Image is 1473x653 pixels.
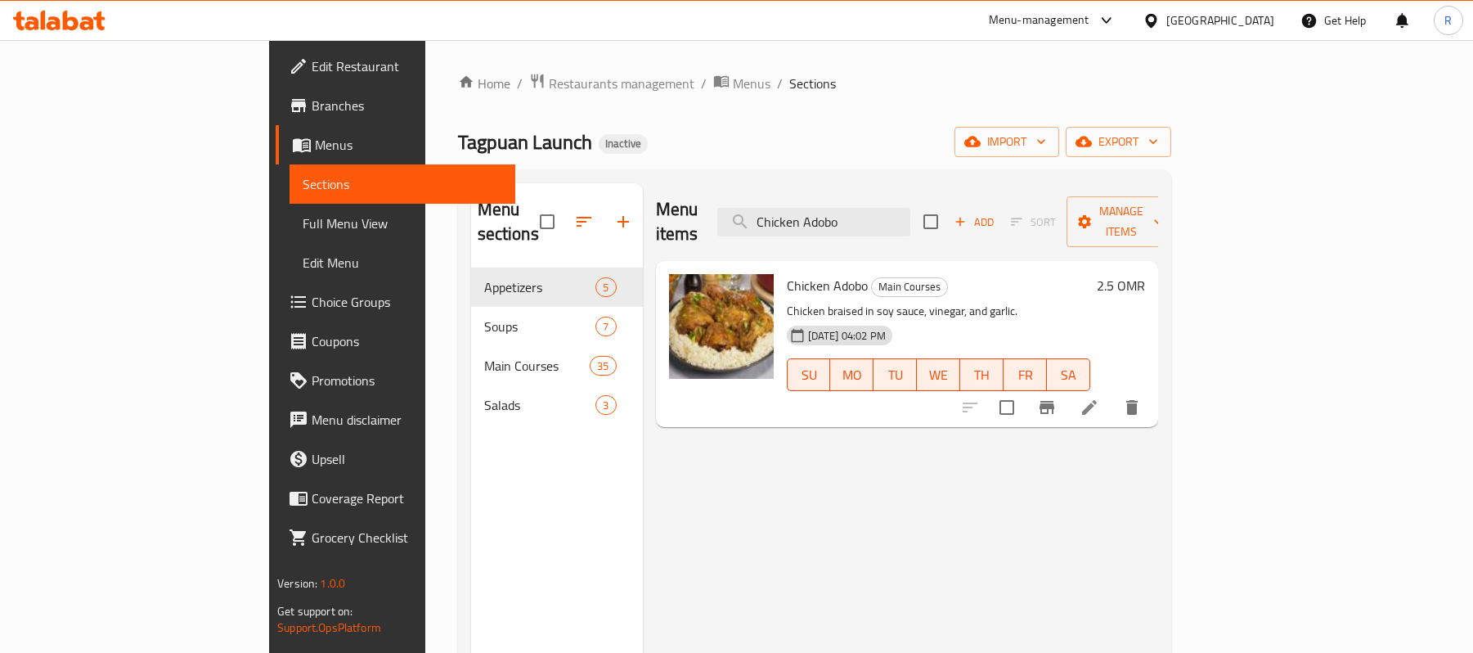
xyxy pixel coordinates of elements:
[787,273,868,298] span: Chicken Adobo
[312,449,502,469] span: Upsell
[871,277,948,297] div: Main Courses
[1080,398,1099,417] a: Edit menu item
[599,134,648,154] div: Inactive
[458,124,592,160] span: Tagpuan Launch
[1067,196,1176,247] button: Manage items
[837,363,867,387] span: MO
[303,214,502,233] span: Full Menu View
[276,439,515,479] a: Upsell
[591,358,615,374] span: 35
[713,73,770,94] a: Menus
[303,174,502,194] span: Sections
[320,573,345,594] span: 1.0.0
[276,479,515,518] a: Coverage Report
[717,208,910,236] input: search
[830,358,873,391] button: MO
[595,395,616,415] div: items
[276,361,515,400] a: Promotions
[471,346,643,385] div: Main Courses35
[471,268,643,307] div: Appetizers5
[596,319,615,335] span: 7
[312,96,502,115] span: Branches
[1047,358,1090,391] button: SA
[990,390,1024,425] span: Select to update
[276,322,515,361] a: Coupons
[948,209,1000,235] button: Add
[549,74,694,93] span: Restaurants management
[1066,127,1171,157] button: export
[701,74,707,93] li: /
[789,74,836,93] span: Sections
[787,358,831,391] button: SU
[1004,358,1047,391] button: FR
[873,358,917,391] button: TU
[484,395,596,415] span: Salads
[277,573,317,594] span: Version:
[954,127,1059,157] button: import
[312,371,502,390] span: Promotions
[277,617,381,638] a: Support.OpsPlatform
[564,202,604,241] span: Sort sections
[484,317,596,336] span: Soups
[312,292,502,312] span: Choice Groups
[276,400,515,439] a: Menu disclaimer
[1079,132,1158,152] span: export
[787,301,1090,322] p: Chicken braised in soy sauce, vinegar, and garlic.
[952,213,996,232] span: Add
[596,280,615,295] span: 5
[276,518,515,557] a: Grocery Checklist
[604,202,643,241] button: Add section
[276,86,515,125] a: Branches
[960,358,1004,391] button: TH
[312,410,502,430] span: Menu disclaimer
[484,356,591,376] span: Main Courses
[315,135,502,155] span: Menus
[312,331,502,351] span: Coupons
[312,489,502,508] span: Coverage Report
[458,73,1171,94] nav: breadcrumb
[1097,274,1145,297] h6: 2.5 OMR
[276,125,515,164] a: Menus
[290,164,515,204] a: Sections
[471,385,643,425] div: Salads3
[917,358,960,391] button: WE
[517,74,523,93] li: /
[989,11,1089,30] div: Menu-management
[1112,388,1152,427] button: delete
[923,363,954,387] span: WE
[1027,388,1067,427] button: Branch-specific-item
[794,363,824,387] span: SU
[777,74,783,93] li: /
[595,277,616,297] div: items
[1444,11,1452,29] span: R
[1053,363,1084,387] span: SA
[276,282,515,322] a: Choice Groups
[1010,363,1040,387] span: FR
[1000,209,1067,235] span: Select section first
[303,253,502,272] span: Edit Menu
[669,274,774,379] img: Chicken Adobo
[276,47,515,86] a: Edit Restaurant
[471,307,643,346] div: Soups7
[1166,11,1274,29] div: [GEOGRAPHIC_DATA]
[277,601,353,622] span: Get support on:
[312,56,502,76] span: Edit Restaurant
[599,137,648,151] span: Inactive
[967,363,997,387] span: TH
[733,74,770,93] span: Menus
[1080,201,1163,242] span: Manage items
[484,277,596,297] span: Appetizers
[948,209,1000,235] span: Add item
[529,73,694,94] a: Restaurants management
[880,363,910,387] span: TU
[968,132,1046,152] span: import
[872,277,947,296] span: Main Courses
[802,328,892,344] span: [DATE] 04:02 PM
[312,528,502,547] span: Grocery Checklist
[290,204,515,243] a: Full Menu View
[290,243,515,282] a: Edit Menu
[656,197,698,246] h2: Menu items
[914,205,948,239] span: Select section
[596,398,615,413] span: 3
[471,261,643,431] nav: Menu sections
